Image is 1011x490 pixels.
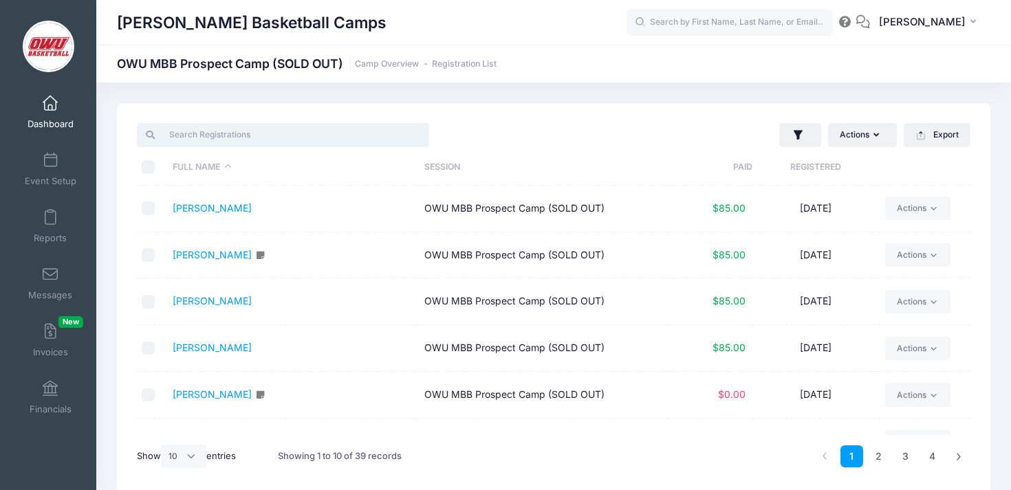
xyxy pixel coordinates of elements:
a: Financials [18,373,83,421]
td: OWU MBB Prospect Camp (SOLD OUT) [417,325,668,372]
a: Actions [885,430,950,453]
span: $85.00 [713,202,746,214]
label: Show entries [137,445,236,468]
a: 4 [921,445,944,468]
a: [PERSON_NAME] [173,249,252,260]
button: Actions [828,123,897,146]
span: Event Setup [25,175,76,187]
td: OWU MBB Prospect Camp (SOLD OUT) [417,278,668,325]
td: [DATE] [752,372,878,419]
td: [DATE] [752,186,878,232]
td: [DATE] [752,419,878,465]
a: Event Setup [18,145,83,193]
a: [PERSON_NAME] [173,342,252,353]
td: [DATE] [752,232,878,279]
td: OWU MBB Prospect Camp (SOLD OUT) [417,419,668,465]
input: Search by First Name, Last Name, or Email... [627,9,833,36]
th: Paid: activate to sort column ascending [668,149,752,186]
i: Click to see & edit notes [254,390,265,399]
a: Actions [885,197,950,220]
a: [PERSON_NAME] [173,295,252,307]
span: Invoices [33,346,68,358]
span: $85.00 [713,249,746,260]
td: [DATE] [752,278,878,325]
span: Financials [30,403,72,415]
a: [PERSON_NAME] [173,388,252,400]
span: Reports [34,232,67,244]
span: Messages [28,289,72,301]
a: Camp Overview [355,59,419,69]
a: Actions [885,290,950,313]
button: Export [904,123,970,146]
td: OWU MBB Prospect Camp (SOLD OUT) [417,232,668,279]
select: Showentries [161,445,206,468]
h1: [PERSON_NAME] Basketball Camps [117,7,387,38]
span: New [58,316,83,328]
a: 1 [840,445,863,468]
td: OWU MBB Prospect Camp (SOLD OUT) [417,186,668,232]
img: David Vogel Basketball Camps [23,21,74,72]
i: Click to see & edit notes [254,251,265,260]
td: [DATE] [752,325,878,372]
h1: OWU MBB Prospect Camp (SOLD OUT) [117,56,497,71]
th: Registered: activate to sort column ascending [752,149,878,186]
a: Dashboard [18,88,83,136]
a: InvoicesNew [18,316,83,364]
td: OWU MBB Prospect Camp (SOLD OUT) [417,372,668,419]
input: Search Registrations [137,123,429,146]
a: Reports [18,202,83,250]
div: Showing 1 to 10 of 39 records [278,441,402,472]
a: 2 [867,445,890,468]
a: Messages [18,259,83,307]
th: Session: activate to sort column ascending [417,149,668,186]
span: $85.00 [713,295,746,307]
a: Registration List [432,59,497,69]
th: Full Name: activate to sort column descending [166,149,417,186]
a: Actions [885,243,950,267]
button: [PERSON_NAME] [870,7,990,38]
span: [PERSON_NAME] [879,14,966,30]
a: [PERSON_NAME] [173,202,252,214]
a: Actions [885,337,950,360]
a: Actions [885,383,950,406]
span: Dashboard [28,118,74,130]
span: $85.00 [713,342,746,353]
a: 3 [894,445,917,468]
span: $0.00 [718,388,746,400]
